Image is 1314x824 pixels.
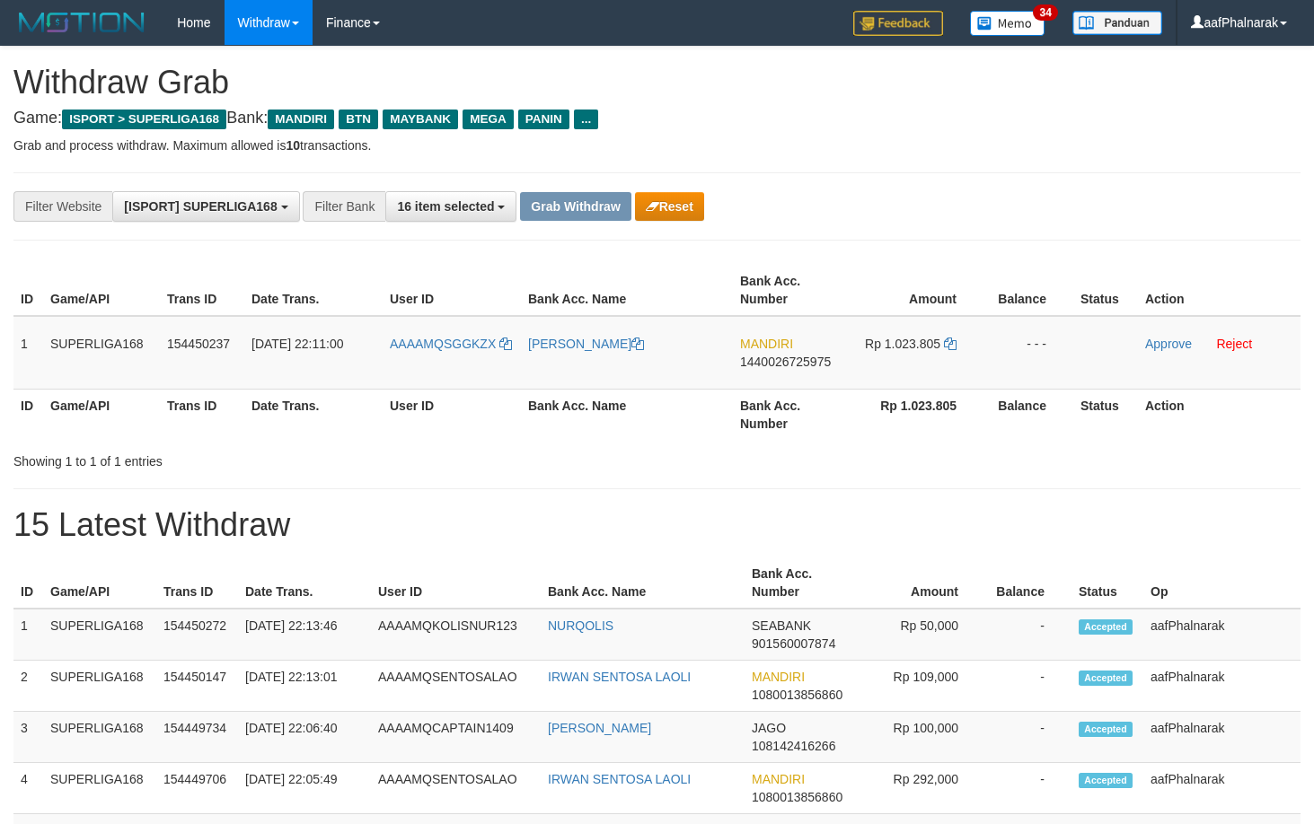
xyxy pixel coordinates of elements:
[156,557,238,609] th: Trans ID
[286,138,300,153] strong: 10
[1071,557,1143,609] th: Status
[574,110,598,129] span: ...
[238,763,371,814] td: [DATE] 22:05:49
[985,661,1071,712] td: -
[339,110,378,129] span: BTN
[983,265,1073,316] th: Balance
[752,688,842,702] span: Copy 1080013856860 to clipboard
[520,192,631,221] button: Grab Withdraw
[156,712,238,763] td: 154449734
[1073,389,1138,440] th: Status
[160,265,244,316] th: Trans ID
[13,661,43,712] td: 2
[238,712,371,763] td: [DATE] 22:06:40
[853,11,943,36] img: Feedback.jpg
[112,191,299,222] button: [ISPORT] SUPERLIGA168
[752,790,842,804] span: Copy 1080013856860 to clipboard
[167,337,230,351] span: 154450237
[1216,337,1252,351] a: Reject
[390,337,496,351] span: AAAAMQSGGKZX
[160,389,244,440] th: Trans ID
[13,712,43,763] td: 3
[541,557,745,609] th: Bank Acc. Name
[985,712,1071,763] td: -
[548,670,691,684] a: IRWAN SENTOSA LAOLI
[855,712,985,763] td: Rp 100,000
[371,557,541,609] th: User ID
[521,265,733,316] th: Bank Acc. Name
[752,772,805,786] span: MANDIRI
[1143,661,1301,712] td: aafPhalnarak
[740,355,831,369] span: Copy 1440026725975 to clipboard
[752,721,786,735] span: JAGO
[1033,4,1057,21] span: 34
[865,337,940,351] span: Rp 1.023.805
[43,265,160,316] th: Game/API
[1138,265,1301,316] th: Action
[745,557,855,609] th: Bank Acc. Number
[390,337,512,351] a: AAAAMQSGGKZX
[383,389,521,440] th: User ID
[848,389,983,440] th: Rp 1.023.805
[13,389,43,440] th: ID
[1143,763,1301,814] td: aafPhalnarak
[848,265,983,316] th: Amount
[383,110,458,129] span: MAYBANK
[1143,609,1301,661] td: aafPhalnarak
[985,609,1071,661] td: -
[43,557,156,609] th: Game/API
[383,265,521,316] th: User ID
[548,618,613,633] a: NURQOLIS
[244,265,383,316] th: Date Trans.
[752,739,835,753] span: Copy 108142416266 to clipboard
[43,712,156,763] td: SUPERLIGA168
[156,661,238,712] td: 154450147
[244,389,383,440] th: Date Trans.
[371,763,541,814] td: AAAAMQSENTOSALAO
[13,763,43,814] td: 4
[985,763,1071,814] td: -
[1079,671,1133,686] span: Accepted
[238,557,371,609] th: Date Trans.
[752,636,835,651] span: Copy 901560007874 to clipboard
[518,110,569,129] span: PANIN
[13,507,1301,543] h1: 15 Latest Withdraw
[521,389,733,440] th: Bank Acc. Name
[43,661,156,712] td: SUPERLIGA168
[13,316,43,390] td: 1
[1145,337,1192,351] a: Approve
[371,661,541,712] td: AAAAMQSENTOSALAO
[397,199,494,214] span: 16 item selected
[43,609,156,661] td: SUPERLIGA168
[13,557,43,609] th: ID
[1143,712,1301,763] td: aafPhalnarak
[1079,773,1133,788] span: Accepted
[548,721,651,735] a: [PERSON_NAME]
[985,557,1071,609] th: Balance
[13,191,112,222] div: Filter Website
[855,609,985,661] td: Rp 50,000
[970,11,1045,36] img: Button%20Memo.svg
[463,110,514,129] span: MEGA
[238,661,371,712] td: [DATE] 22:13:01
[983,316,1073,390] td: - - -
[43,316,160,390] td: SUPERLIGA168
[371,712,541,763] td: AAAAMQCAPTAIN1409
[62,110,226,129] span: ISPORT > SUPERLIGA168
[13,65,1301,101] h1: Withdraw Grab
[13,265,43,316] th: ID
[303,191,385,222] div: Filter Bank
[752,670,805,684] span: MANDIRI
[13,609,43,661] td: 1
[124,199,277,214] span: [ISPORT] SUPERLIGA168
[855,557,985,609] th: Amount
[156,609,238,661] td: 154450272
[548,772,691,786] a: IRWAN SENTOSA LAOLI
[238,609,371,661] td: [DATE] 22:13:46
[13,110,1301,127] h4: Game: Bank:
[371,609,541,661] td: AAAAMQKOLISNUR123
[1079,722,1133,737] span: Accepted
[1143,557,1301,609] th: Op
[855,661,985,712] td: Rp 109,000
[13,9,150,36] img: MOTION_logo.png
